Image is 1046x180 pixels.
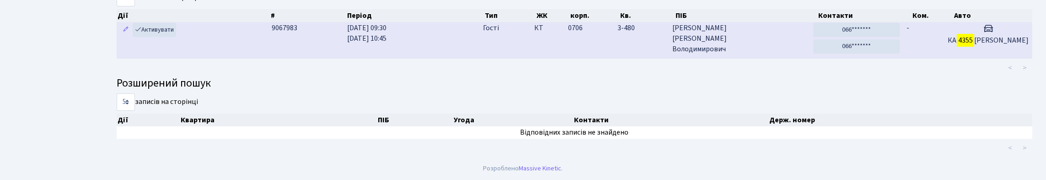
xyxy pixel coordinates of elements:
[768,114,1032,126] th: Держ. номер
[953,9,1032,22] th: Авто
[573,114,768,126] th: Контакти
[619,9,675,22] th: Кв.
[672,23,806,55] span: [PERSON_NAME] [PERSON_NAME] Володимирович
[346,9,484,22] th: Період
[534,23,561,33] span: КТ
[483,23,499,33] span: Гості
[270,9,346,22] th: #
[536,9,570,22] th: ЖК
[569,9,619,22] th: корп.
[519,164,562,173] a: Massive Kinetic
[117,93,135,111] select: записів на сторінці
[117,126,1032,139] td: Відповідних записів не знайдено
[117,93,198,111] label: записів на сторінці
[117,9,270,22] th: Дії
[377,114,453,126] th: ПІБ
[347,23,386,44] span: [DATE] 09:30 [DATE] 10:45
[117,77,1032,90] h4: Розширений пошук
[675,9,817,22] th: ПІБ
[817,9,912,22] th: Контакти
[912,9,953,22] th: Ком.
[484,9,536,22] th: Тип
[483,164,563,174] div: Розроблено .
[453,114,574,126] th: Угода
[617,23,665,33] span: 3-480
[117,114,180,126] th: Дії
[133,23,176,37] a: Активувати
[180,114,377,126] th: Квартира
[272,23,297,33] span: 9067983
[568,23,583,33] span: 0706
[120,23,131,37] a: Редагувати
[957,34,974,47] mark: 4355
[948,36,1029,45] h5: КА [PERSON_NAME]
[907,23,910,33] span: -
